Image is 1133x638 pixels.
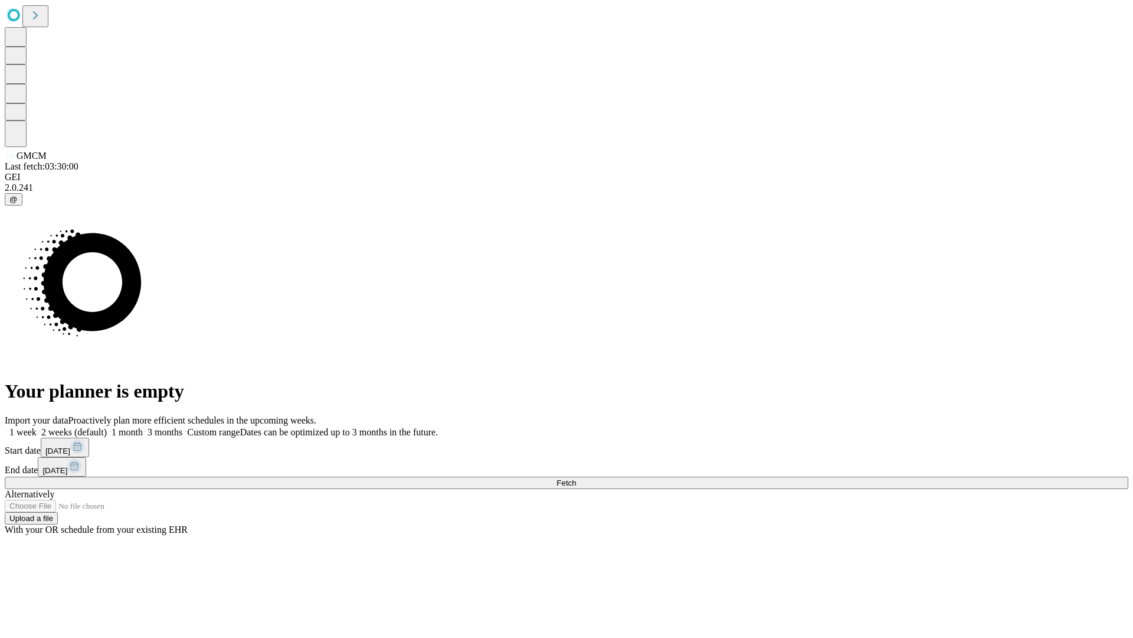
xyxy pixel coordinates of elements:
[240,427,438,437] span: Dates can be optimized up to 3 months in the future.
[42,466,67,475] span: [DATE]
[17,151,47,161] span: GMCM
[5,161,78,171] span: Last fetch: 03:30:00
[68,415,316,425] span: Proactively plan more efficient schedules in the upcoming weeks.
[5,457,1128,477] div: End date
[9,427,37,437] span: 1 week
[41,438,89,457] button: [DATE]
[5,512,58,525] button: Upload a file
[148,427,182,437] span: 3 months
[5,172,1128,183] div: GEI
[5,438,1128,457] div: Start date
[112,427,143,437] span: 1 month
[41,427,107,437] span: 2 weeks (default)
[556,479,576,487] span: Fetch
[5,380,1128,402] h1: Your planner is empty
[5,415,68,425] span: Import your data
[5,193,22,206] button: @
[5,525,188,535] span: With your OR schedule from your existing EHR
[187,427,240,437] span: Custom range
[38,457,86,477] button: [DATE]
[5,489,54,499] span: Alternatively
[45,447,70,455] span: [DATE]
[5,183,1128,193] div: 2.0.241
[5,477,1128,489] button: Fetch
[9,195,18,204] span: @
